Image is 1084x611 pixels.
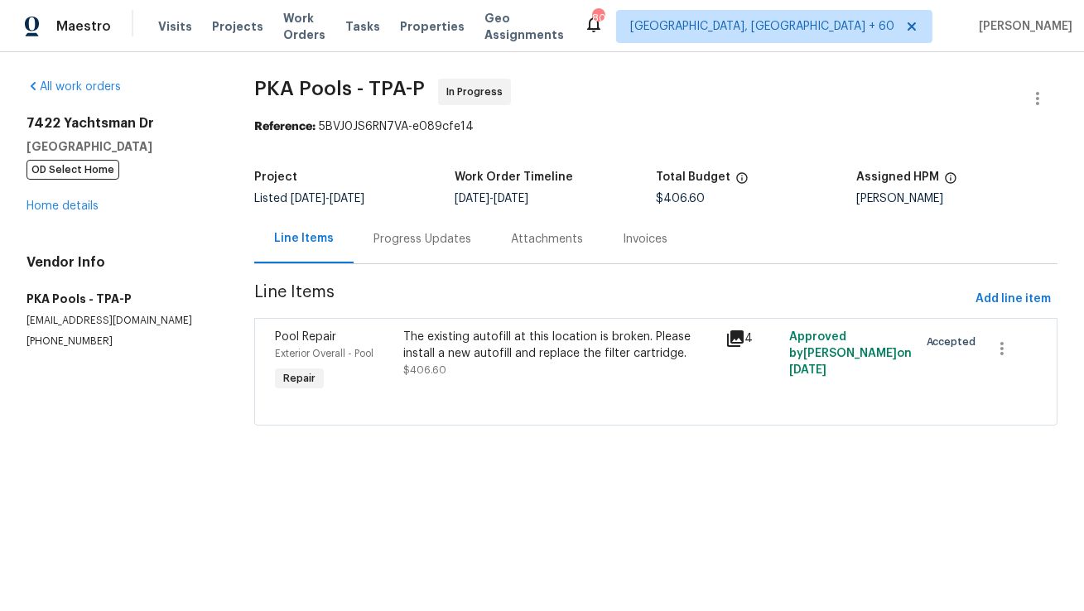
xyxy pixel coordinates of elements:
span: Listed [254,193,364,204]
span: Accepted [927,334,983,350]
span: - [455,193,528,204]
span: [DATE] [291,193,325,204]
span: Approved by [PERSON_NAME] on [789,331,912,376]
p: [EMAIL_ADDRESS][DOMAIN_NAME] [26,314,214,328]
div: Invoices [623,231,667,248]
h5: Project [254,171,297,183]
span: In Progress [446,84,509,100]
div: The existing autofill at this location is broken. Please install a new autofill and replace the f... [403,329,715,362]
span: PKA Pools - TPA-P [254,79,425,99]
span: Projects [212,18,263,35]
span: Repair [277,370,322,387]
h5: Work Order Timeline [455,171,573,183]
span: [PERSON_NAME] [972,18,1072,35]
div: Attachments [511,231,583,248]
div: 5BVJ0JS6RN7VA-e089cfe14 [254,118,1058,135]
span: Geo Assignments [484,10,564,43]
span: Pool Repair [275,331,336,343]
span: The total cost of line items that have been proposed by Opendoor. This sum includes line items th... [735,171,749,193]
span: [DATE] [789,364,826,376]
span: [GEOGRAPHIC_DATA], [GEOGRAPHIC_DATA] + 60 [630,18,894,35]
span: Add line item [976,289,1051,310]
p: [PHONE_NUMBER] [26,334,214,349]
span: Properties [400,18,465,35]
span: - [291,193,364,204]
b: Reference: [254,121,316,132]
span: Maestro [56,18,111,35]
span: $406.60 [403,365,446,375]
a: All work orders [26,81,121,93]
h5: [GEOGRAPHIC_DATA] [26,138,214,155]
h5: Assigned HPM [856,171,939,183]
div: Line Items [274,230,334,247]
span: $406.60 [656,193,705,204]
h2: 7422 Yachtsman Dr [26,115,214,132]
h4: Vendor Info [26,254,214,271]
span: [DATE] [455,193,489,204]
div: 4 [725,329,780,349]
button: Add line item [969,284,1058,315]
span: Exterior Overall - Pool [275,349,373,358]
div: Progress Updates [373,231,471,248]
span: [DATE] [330,193,364,204]
span: OD Select Home [26,160,119,180]
h5: PKA Pools - TPA-P [26,291,214,307]
div: [PERSON_NAME] [856,193,1058,204]
span: Line Items [254,284,969,315]
span: The hpm assigned to this work order. [944,171,957,193]
span: Visits [158,18,192,35]
span: Work Orders [283,10,325,43]
span: [DATE] [494,193,528,204]
h5: Total Budget [656,171,730,183]
a: Home details [26,200,99,212]
div: 803 [592,10,604,26]
span: Tasks [345,21,380,32]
